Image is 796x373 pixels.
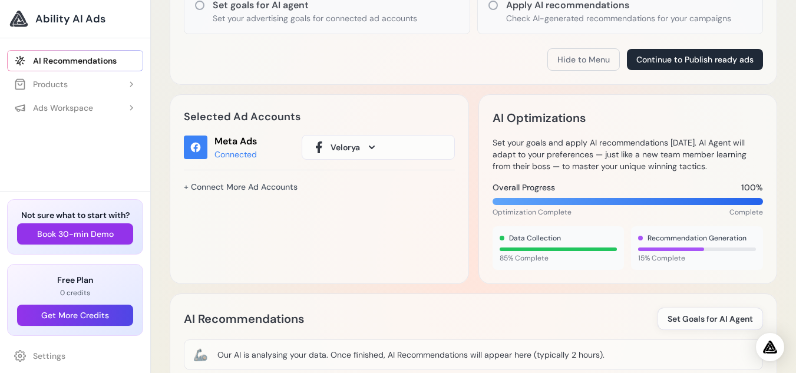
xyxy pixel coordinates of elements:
[184,177,298,197] a: + Connect More Ad Accounts
[184,108,455,125] h2: Selected Ad Accounts
[547,48,620,71] button: Hide to Menu
[193,346,208,363] div: 🦾
[14,102,93,114] div: Ads Workspace
[7,345,143,367] a: Settings
[668,313,753,325] span: Set Goals for AI Agent
[331,141,360,153] span: Velorya
[9,9,141,28] a: Ability AI Ads
[17,305,133,326] button: Get More Credits
[184,309,304,328] h2: AI Recommendations
[17,274,133,286] h3: Free Plan
[648,233,747,243] span: Recommendation Generation
[35,11,105,27] span: Ability AI Ads
[658,308,763,330] button: Set Goals for AI Agent
[7,97,143,118] button: Ads Workspace
[506,12,731,24] p: Check AI-generated recommendations for your campaigns
[509,233,561,243] span: Data Collection
[17,223,133,245] button: Book 30-min Demo
[493,207,572,217] span: Optimization Complete
[302,135,455,160] button: Velorya
[741,181,763,193] span: 100%
[756,333,784,361] div: Open Intercom Messenger
[17,288,133,298] p: 0 credits
[638,253,756,263] span: 15% Complete
[217,349,605,361] div: Our AI is analysing your data. Once finished, AI Recommendations will appear here (typically 2 ho...
[214,148,257,160] div: Connected
[493,108,586,127] h2: AI Optimizations
[729,207,763,217] span: Complete
[493,181,555,193] span: Overall Progress
[493,137,764,172] p: Set your goals and apply AI recommendations [DATE]. AI Agent will adapt to your preferences — jus...
[7,50,143,71] a: AI Recommendations
[213,12,417,24] p: Set your advertising goals for connected ad accounts
[214,134,257,148] div: Meta Ads
[14,78,68,90] div: Products
[7,74,143,95] button: Products
[627,49,763,70] button: Continue to Publish ready ads
[500,253,617,263] span: 85% Complete
[17,209,133,221] h3: Not sure what to start with?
